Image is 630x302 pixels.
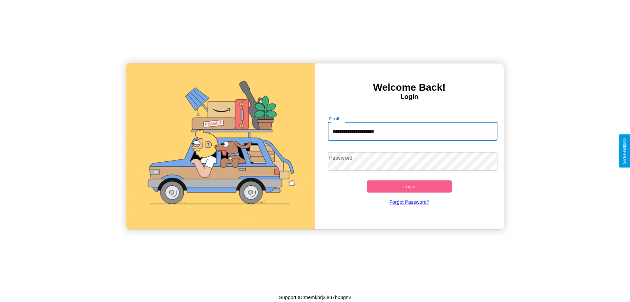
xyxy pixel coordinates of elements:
h3: Welcome Back! [315,82,504,93]
img: gif [126,63,315,229]
label: Email [329,116,339,122]
h4: Login [315,93,504,101]
p: Support ID: memkbrj3i8u7bb3gnv [279,293,351,302]
a: Forgot Password? [325,193,494,211]
button: Login [367,180,452,193]
div: Give Feedback [622,138,627,164]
